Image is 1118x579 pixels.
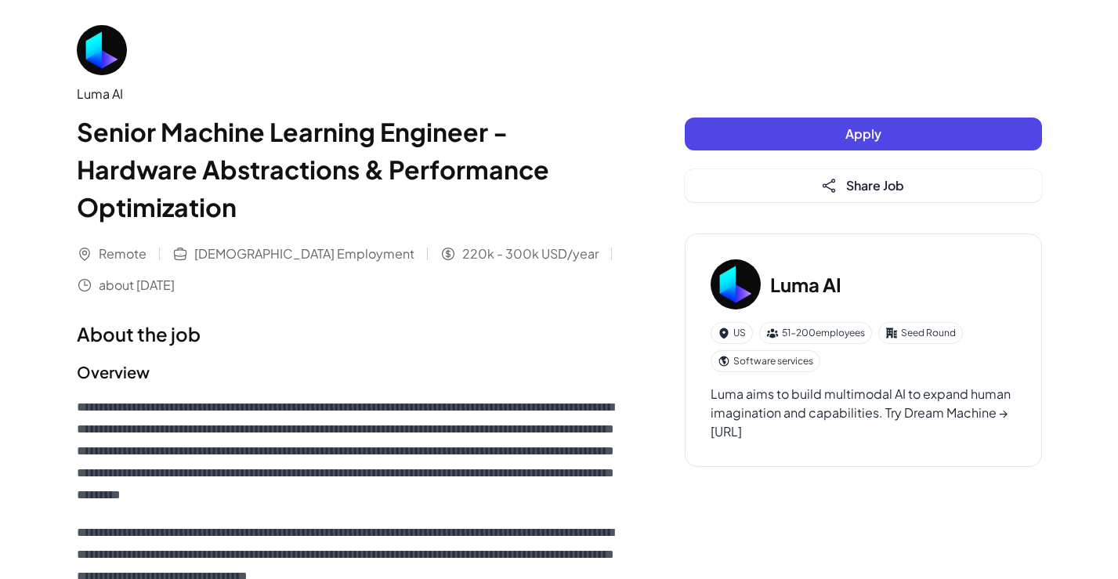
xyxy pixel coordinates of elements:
span: 220k - 300k USD/year [462,244,599,263]
h1: Senior Machine Learning Engineer - Hardware Abstractions & Performance Optimization [77,113,622,226]
span: Share Job [846,177,904,194]
div: US [711,322,753,344]
h3: Luma AI [770,270,841,299]
span: [DEMOGRAPHIC_DATA] Employment [194,244,414,263]
h2: Overview [77,360,622,384]
span: about [DATE] [99,276,175,295]
button: Apply [685,118,1042,150]
span: Remote [99,244,147,263]
div: Luma AI [77,85,622,103]
img: Lu [77,25,127,75]
span: Apply [845,125,881,142]
div: Seed Round [878,322,963,344]
h1: About the job [77,320,622,348]
div: 51-200 employees [759,322,872,344]
div: Software services [711,350,820,372]
img: Lu [711,259,761,309]
button: Share Job [685,169,1042,202]
div: Luma aims to build multimodal AI to expand human imagination and capabilities. Try Dream Machine ... [711,385,1016,441]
